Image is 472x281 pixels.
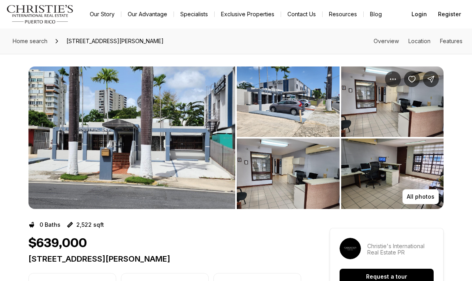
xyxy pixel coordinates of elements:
[341,139,444,209] button: View image gallery
[28,236,87,251] h1: $639,000
[40,222,60,228] p: 0 Baths
[13,38,47,44] span: Home search
[63,35,167,47] span: [STREET_ADDRESS][PERSON_NAME]
[9,35,51,47] a: Home search
[364,9,388,20] a: Blog
[174,9,214,20] a: Specialists
[366,273,407,280] p: Request a tour
[402,189,439,204] button: All photos
[367,243,434,256] p: Christie's International Real Estate PR
[28,254,301,264] p: [STREET_ADDRESS][PERSON_NAME]
[237,66,444,209] li: 2 of 7
[341,66,444,137] button: View image gallery
[385,71,401,87] button: Property options
[404,71,420,87] button: Save Property: 1 ALDEBARAN #546
[76,222,104,228] p: 2,522 sqft
[407,6,432,22] button: Login
[83,9,121,20] a: Our Story
[28,66,235,209] button: View image gallery
[374,38,399,44] a: Skip to: Overview
[438,11,461,17] span: Register
[323,9,363,20] a: Resources
[215,9,281,20] a: Exclusive Properties
[433,6,466,22] button: Register
[237,66,340,137] button: View image gallery
[407,194,434,200] p: All photos
[423,71,439,87] button: Share Property: 1 ALDEBARAN #546
[28,66,235,209] li: 1 of 7
[6,5,74,24] img: logo
[237,139,340,209] button: View image gallery
[412,11,427,17] span: Login
[281,9,322,20] button: Contact Us
[408,38,430,44] a: Skip to: Location
[121,9,174,20] a: Our Advantage
[440,38,463,44] a: Skip to: Features
[374,38,463,44] nav: Page section menu
[28,66,444,209] div: Listing Photos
